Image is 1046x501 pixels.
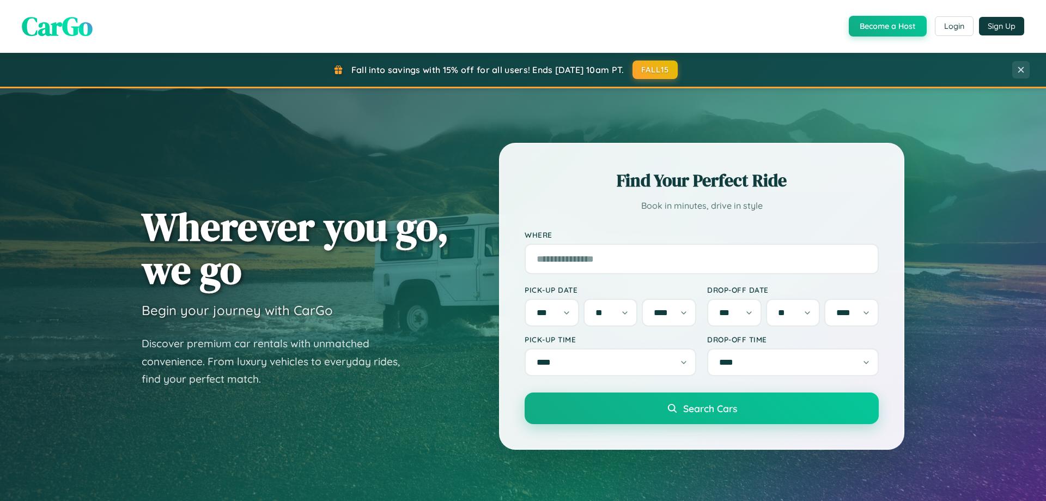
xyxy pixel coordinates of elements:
label: Drop-off Date [707,285,879,294]
label: Pick-up Date [525,285,696,294]
p: Discover premium car rentals with unmatched convenience. From luxury vehicles to everyday rides, ... [142,335,414,388]
button: Search Cars [525,393,879,424]
button: FALL15 [633,61,678,79]
h3: Begin your journey with CarGo [142,302,333,318]
button: Become a Host [849,16,927,37]
h1: Wherever you go, we go [142,205,449,291]
p: Book in minutes, drive in style [525,198,879,214]
span: Search Cars [683,402,737,414]
h2: Find Your Perfect Ride [525,168,879,192]
button: Login [935,16,974,36]
label: Drop-off Time [707,335,879,344]
label: Where [525,230,879,239]
button: Sign Up [979,17,1024,35]
label: Pick-up Time [525,335,696,344]
span: Fall into savings with 15% off for all users! Ends [DATE] 10am PT. [351,64,624,75]
span: CarGo [22,8,93,44]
